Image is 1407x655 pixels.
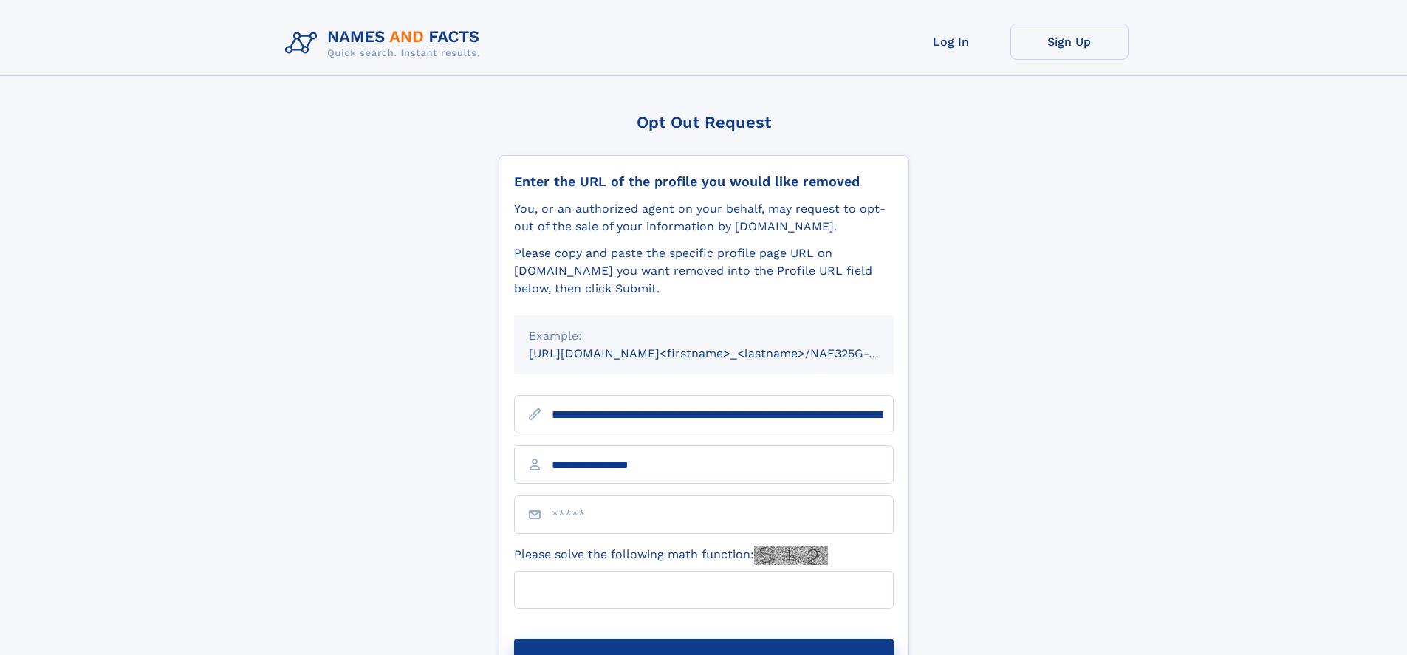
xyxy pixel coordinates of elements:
div: Please copy and paste the specific profile page URL on [DOMAIN_NAME] you want removed into the Pr... [514,244,894,298]
div: Enter the URL of the profile you would like removed [514,174,894,190]
div: You, or an authorized agent on your behalf, may request to opt-out of the sale of your informatio... [514,200,894,236]
img: Logo Names and Facts [279,24,492,64]
div: Example: [529,327,879,345]
a: Sign Up [1010,24,1129,60]
a: Log In [892,24,1010,60]
label: Please solve the following math function: [514,546,828,565]
div: Opt Out Request [499,113,909,131]
small: [URL][DOMAIN_NAME]<firstname>_<lastname>/NAF325G-xxxxxxxx [529,346,922,360]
